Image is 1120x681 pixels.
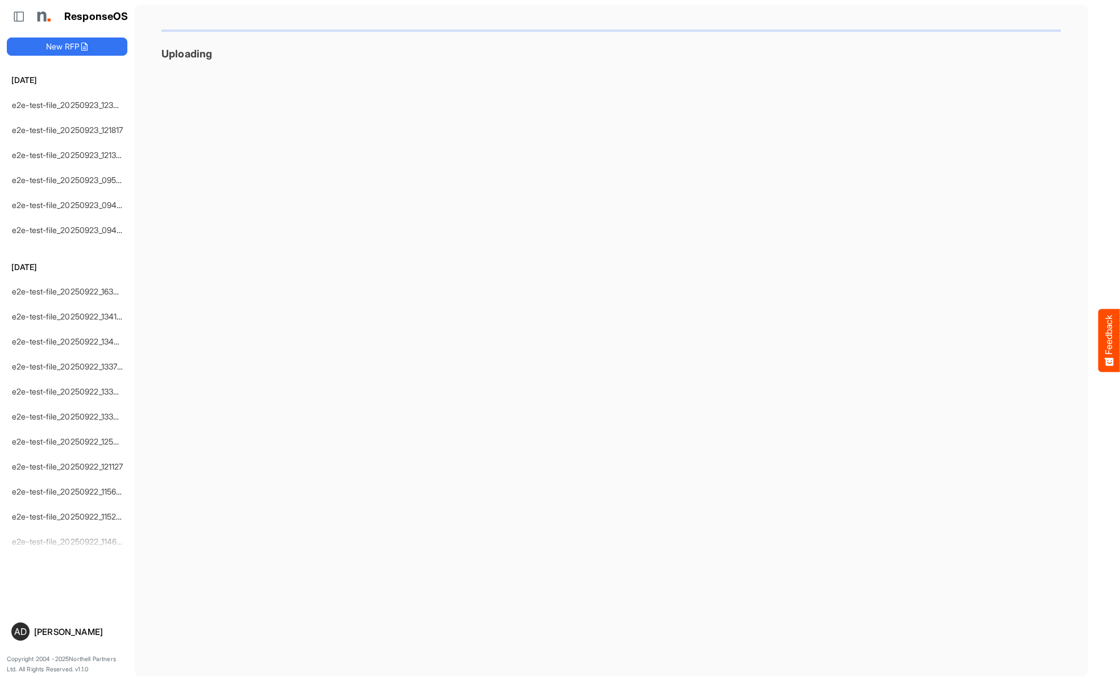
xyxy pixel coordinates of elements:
[7,38,127,56] button: New RFP
[31,5,54,28] img: Northell
[12,462,123,471] a: e2e-test-file_20250922_121127
[7,261,127,273] h6: [DATE]
[14,627,27,636] span: AD
[12,512,124,521] a: e2e-test-file_20250922_115221
[12,387,128,396] a: e2e-test-file_20250922_133449
[12,125,123,135] a: e2e-test-file_20250923_121817
[12,225,129,235] a: e2e-test-file_20250923_094821
[12,286,127,296] a: e2e-test-file_20250922_163414
[12,200,132,210] a: e2e-test-file_20250923_094940
[7,74,127,86] h6: [DATE]
[12,150,127,160] a: e2e-test-file_20250923_121340
[12,412,126,421] a: e2e-test-file_20250922_133214
[12,437,128,446] a: e2e-test-file_20250922_125530
[64,11,128,23] h1: ResponseOS
[7,654,127,674] p: Copyright 2004 - 2025 Northell Partners Ltd. All Rights Reserved. v 1.1.0
[12,100,128,110] a: e2e-test-file_20250923_123854
[12,312,126,321] a: e2e-test-file_20250922_134123
[34,628,123,636] div: [PERSON_NAME]
[161,48,1061,60] h3: Uploading
[12,487,124,496] a: e2e-test-file_20250922_115612
[12,362,127,371] a: e2e-test-file_20250922_133735
[12,337,130,346] a: e2e-test-file_20250922_134044
[1098,309,1120,372] button: Feedback
[12,175,130,185] a: e2e-test-file_20250923_095507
